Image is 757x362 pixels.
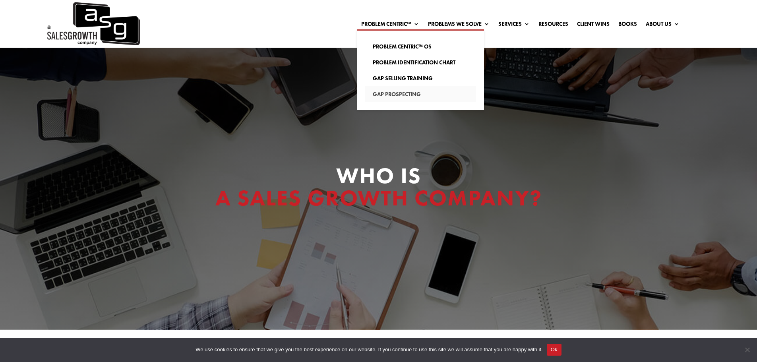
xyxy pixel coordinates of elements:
[646,21,680,30] a: About Us
[361,21,419,30] a: Problem Centric™
[498,21,530,30] a: Services
[365,39,476,54] a: Problem Centric™ OS
[428,21,490,30] a: Problems We Solve
[365,86,476,102] a: Gap Prospecting
[365,70,476,86] a: Gap Selling Training
[196,346,542,354] span: We use cookies to ensure that we give you the best experience on our website. If you continue to ...
[215,184,542,212] span: A Sales Growth Company?
[538,21,568,30] a: Resources
[577,21,610,30] a: Client Wins
[618,21,637,30] a: Books
[743,346,751,354] span: No
[365,54,476,70] a: Problem Identification Chart
[547,344,561,356] button: Ok
[164,165,593,213] h1: Who Is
